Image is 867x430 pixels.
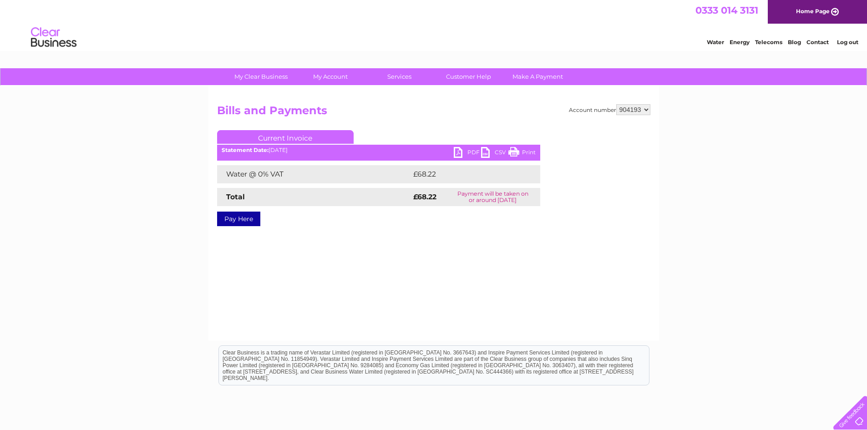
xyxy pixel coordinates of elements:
a: CSV [481,147,508,160]
a: Water [707,39,724,46]
img: logo.png [30,24,77,51]
strong: £68.22 [413,192,436,201]
a: Print [508,147,536,160]
a: Contact [806,39,829,46]
strong: Total [226,192,245,201]
a: Blog [788,39,801,46]
b: Statement Date: [222,147,269,153]
div: [DATE] [217,147,540,153]
a: Log out [837,39,858,46]
a: PDF [454,147,481,160]
a: Make A Payment [500,68,575,85]
td: Water @ 0% VAT [217,165,411,183]
td: £68.22 [411,165,522,183]
a: Customer Help [431,68,506,85]
td: Payment will be taken on or around [DATE] [446,188,540,206]
a: Energy [730,39,750,46]
a: Pay Here [217,212,260,226]
div: Clear Business is a trading name of Verastar Limited (registered in [GEOGRAPHIC_DATA] No. 3667643... [219,5,649,44]
a: My Account [293,68,368,85]
div: Account number [569,104,650,115]
a: Current Invoice [217,130,354,144]
h2: Bills and Payments [217,104,650,121]
a: Telecoms [755,39,782,46]
a: My Clear Business [223,68,299,85]
a: Services [362,68,437,85]
a: 0333 014 3131 [695,5,758,16]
